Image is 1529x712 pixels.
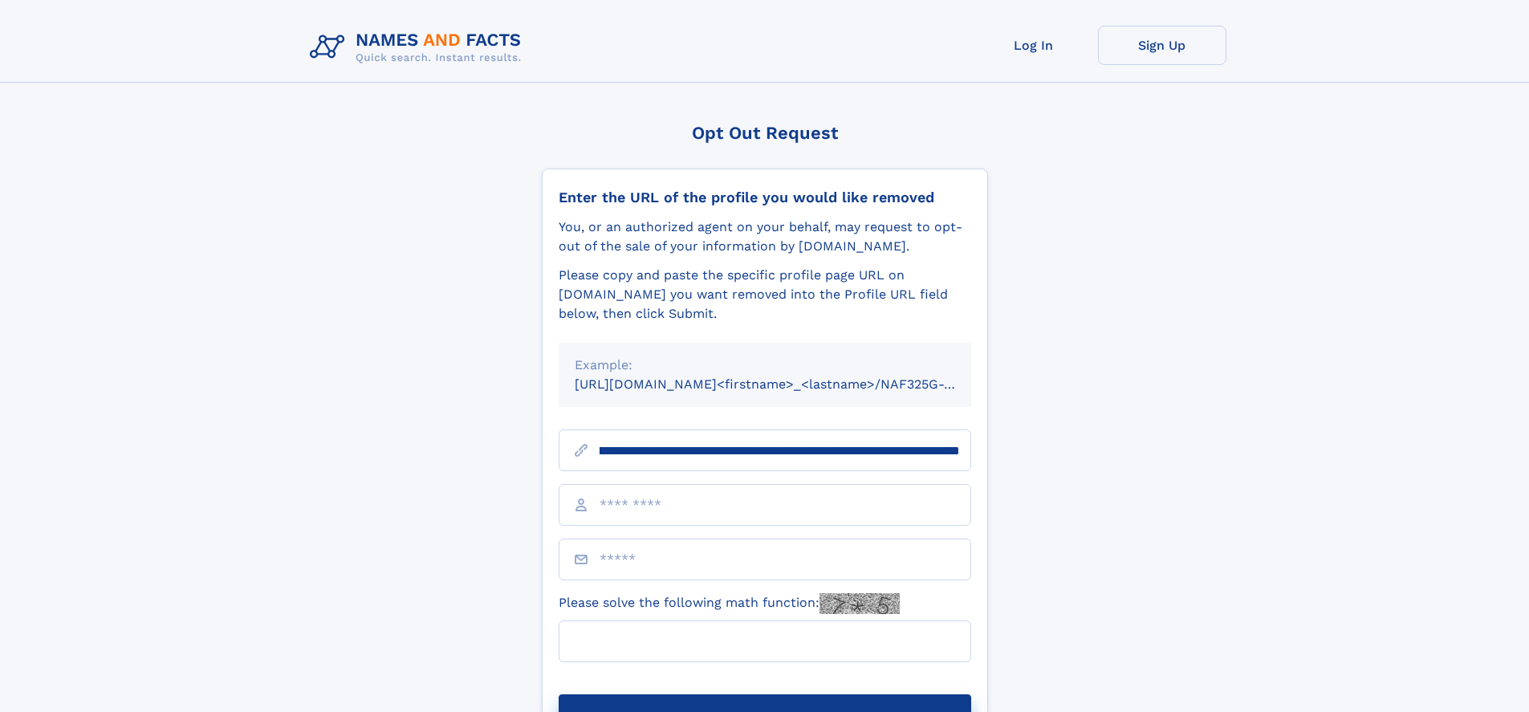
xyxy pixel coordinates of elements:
[559,218,971,256] div: You, or an authorized agent on your behalf, may request to opt-out of the sale of your informatio...
[970,26,1098,65] a: Log In
[575,356,955,375] div: Example:
[575,376,1002,392] small: [URL][DOMAIN_NAME]<firstname>_<lastname>/NAF325G-xxxxxxxx
[559,189,971,206] div: Enter the URL of the profile you would like removed
[559,266,971,323] div: Please copy and paste the specific profile page URL on [DOMAIN_NAME] you want removed into the Pr...
[542,123,988,143] div: Opt Out Request
[559,593,900,614] label: Please solve the following math function:
[303,26,535,69] img: Logo Names and Facts
[1098,26,1226,65] a: Sign Up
